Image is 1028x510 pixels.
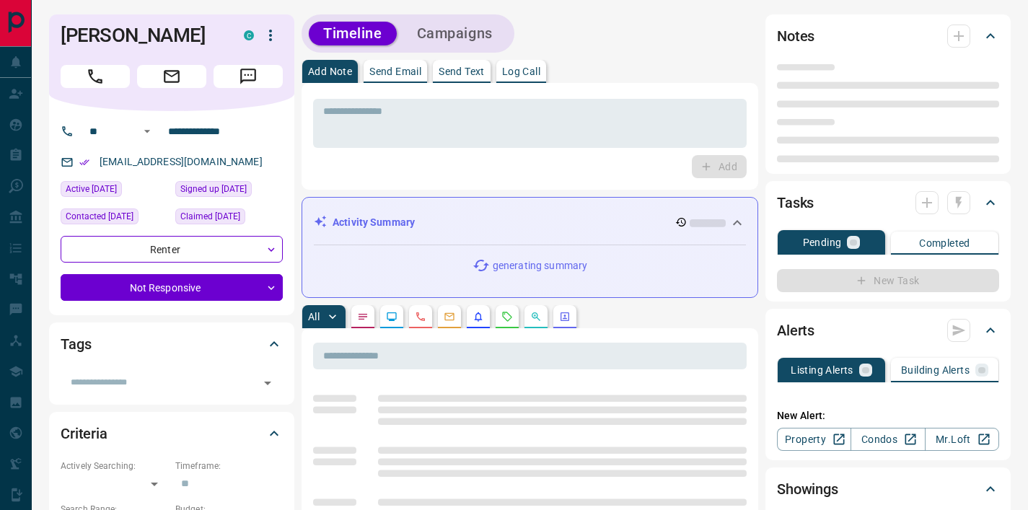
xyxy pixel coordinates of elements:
button: Open [258,373,278,393]
a: Property [777,428,851,451]
svg: Opportunities [530,311,542,322]
div: Tue Aug 12 2025 [175,208,283,229]
h2: Notes [777,25,814,48]
div: Alerts [777,313,999,348]
p: Send Text [439,66,485,76]
p: generating summary [493,258,587,273]
p: Pending [803,237,842,247]
span: Message [214,65,283,88]
p: Listing Alerts [791,365,853,375]
span: Signed up [DATE] [180,182,247,196]
h1: [PERSON_NAME] [61,24,222,47]
a: Condos [851,428,925,451]
p: Add Note [308,66,352,76]
div: Not Responsive [61,274,283,301]
h2: Tasks [777,191,814,214]
button: Timeline [309,22,397,45]
p: Log Call [502,66,540,76]
span: Call [61,65,130,88]
svg: Email Verified [79,157,89,167]
div: Activity Summary [314,209,746,236]
svg: Lead Browsing Activity [386,311,397,322]
svg: Listing Alerts [473,311,484,322]
h2: Criteria [61,422,107,445]
div: Tue Aug 12 2025 [61,181,168,201]
svg: Emails [444,311,455,322]
div: Criteria [61,416,283,451]
p: Completed [919,238,970,248]
h2: Alerts [777,319,814,342]
p: Timeframe: [175,460,283,472]
p: New Alert: [777,408,999,423]
p: Actively Searching: [61,460,168,472]
div: Renter [61,236,283,263]
div: Tue Aug 12 2025 [61,208,168,229]
p: All [308,312,320,322]
button: Campaigns [403,22,507,45]
div: Showings [777,472,999,506]
svg: Agent Actions [559,311,571,322]
button: Open [139,123,156,140]
span: Active [DATE] [66,182,117,196]
div: Notes [777,19,999,53]
p: Activity Summary [333,215,415,230]
a: Mr.Loft [925,428,999,451]
div: Tue Aug 12 2025 [175,181,283,201]
svg: Notes [357,311,369,322]
div: Tasks [777,185,999,220]
h2: Showings [777,478,838,501]
a: [EMAIL_ADDRESS][DOMAIN_NAME] [100,156,263,167]
div: condos.ca [244,30,254,40]
span: Claimed [DATE] [180,209,240,224]
p: Building Alerts [901,365,970,375]
span: Contacted [DATE] [66,209,133,224]
svg: Requests [501,311,513,322]
h2: Tags [61,333,91,356]
span: Email [137,65,206,88]
svg: Calls [415,311,426,322]
p: Send Email [369,66,421,76]
div: Tags [61,327,283,361]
